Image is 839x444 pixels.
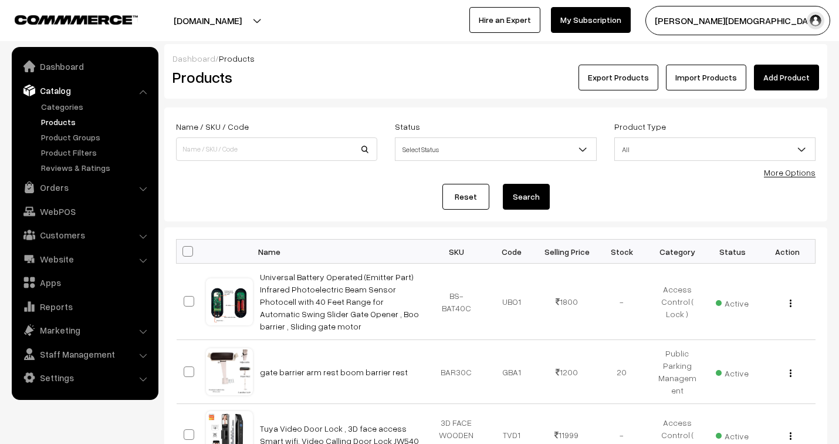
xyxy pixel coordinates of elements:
td: BAR30C [429,340,484,404]
input: Name / SKU / Code [176,137,377,161]
th: Stock [594,240,649,264]
a: Customers [15,224,154,245]
a: Catalog [15,80,154,101]
h2: Products [172,68,376,86]
a: Products [38,116,154,128]
a: Marketing [15,319,154,341]
button: Search [503,184,550,210]
img: COMMMERCE [15,15,138,24]
a: Staff Management [15,344,154,365]
label: Status [395,120,420,133]
a: Import Products [666,65,746,90]
th: SKU [429,240,484,264]
button: Export Products [578,65,658,90]
td: BS-BAT40C [429,264,484,340]
a: More Options [764,167,816,177]
span: Select Status [395,137,596,161]
a: COMMMERCE [15,12,117,26]
img: Menu [790,300,791,307]
a: Reset [442,184,489,210]
span: Products [219,53,255,63]
label: Product Type [614,120,666,133]
img: Menu [790,369,791,377]
span: All [614,137,816,161]
td: - [594,264,649,340]
a: Reports [15,296,154,317]
a: Dashboard [172,53,215,63]
a: Dashboard [15,56,154,77]
img: Menu [790,432,791,440]
span: Active [716,427,749,442]
a: My Subscription [551,7,631,33]
span: Active [716,364,749,379]
div: / [172,52,819,65]
button: [DOMAIN_NAME] [133,6,283,35]
span: Select Status [395,139,596,160]
th: Code [484,240,539,264]
td: GBA1 [484,340,539,404]
td: UBO1 [484,264,539,340]
a: Settings [15,367,154,388]
a: Orders [15,177,154,198]
button: [PERSON_NAME][DEMOGRAPHIC_DATA] [645,6,830,35]
a: Reviews & Ratings [38,162,154,174]
a: Add Product [754,65,819,90]
th: Status [705,240,760,264]
a: Apps [15,272,154,293]
th: Action [760,240,815,264]
a: Universal Battery Operated (Emitter Part) Infrared Photoelectric Beam Sensor Photocell with 40 Fe... [260,272,419,331]
a: Hire an Expert [469,7,540,33]
td: Public Parking Management [649,340,705,404]
td: 1200 [539,340,594,404]
th: Name [253,240,429,264]
td: 1800 [539,264,594,340]
a: Product Filters [38,146,154,159]
label: Name / SKU / Code [176,120,249,133]
td: Access Control ( Lock ) [649,264,705,340]
span: Active [716,294,749,310]
a: gate barrier arm rest boom barrier rest [260,367,408,377]
a: WebPOS [15,201,154,222]
img: user [807,12,824,29]
a: Categories [38,100,154,113]
a: Website [15,248,154,270]
a: Product Groups [38,131,154,143]
span: All [615,139,815,160]
th: Category [649,240,705,264]
td: 20 [594,340,649,404]
th: Selling Price [539,240,594,264]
